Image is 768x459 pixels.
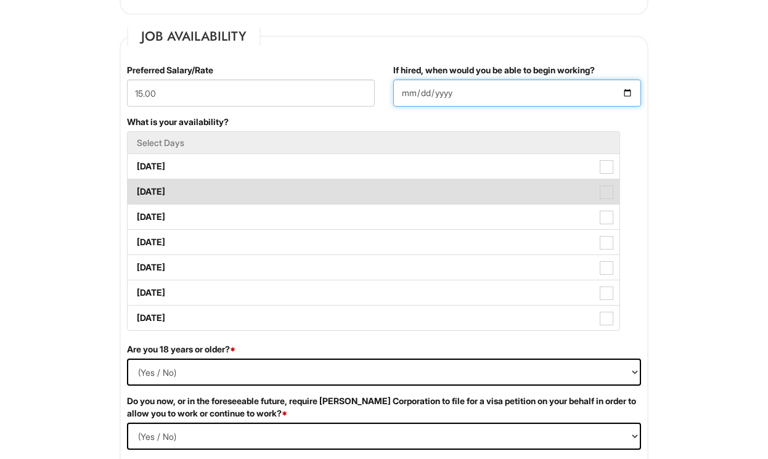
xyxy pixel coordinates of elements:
[128,179,619,204] label: [DATE]
[393,64,595,76] label: If hired, when would you be able to begin working?
[137,138,610,147] h5: Select Days
[127,359,641,386] select: (Yes / No)
[128,280,619,305] label: [DATE]
[127,423,641,450] select: (Yes / No)
[128,255,619,280] label: [DATE]
[127,343,235,355] label: Are you 18 years or older?
[128,205,619,229] label: [DATE]
[127,79,375,107] input: Preferred Salary/Rate
[127,395,641,420] label: Do you now, or in the foreseeable future, require [PERSON_NAME] Corporation to file for a visa pe...
[127,64,213,76] label: Preferred Salary/Rate
[128,230,619,254] label: [DATE]
[127,27,261,46] legend: Job Availability
[128,154,619,179] label: [DATE]
[127,116,229,128] label: What is your availability?
[128,306,619,330] label: [DATE]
